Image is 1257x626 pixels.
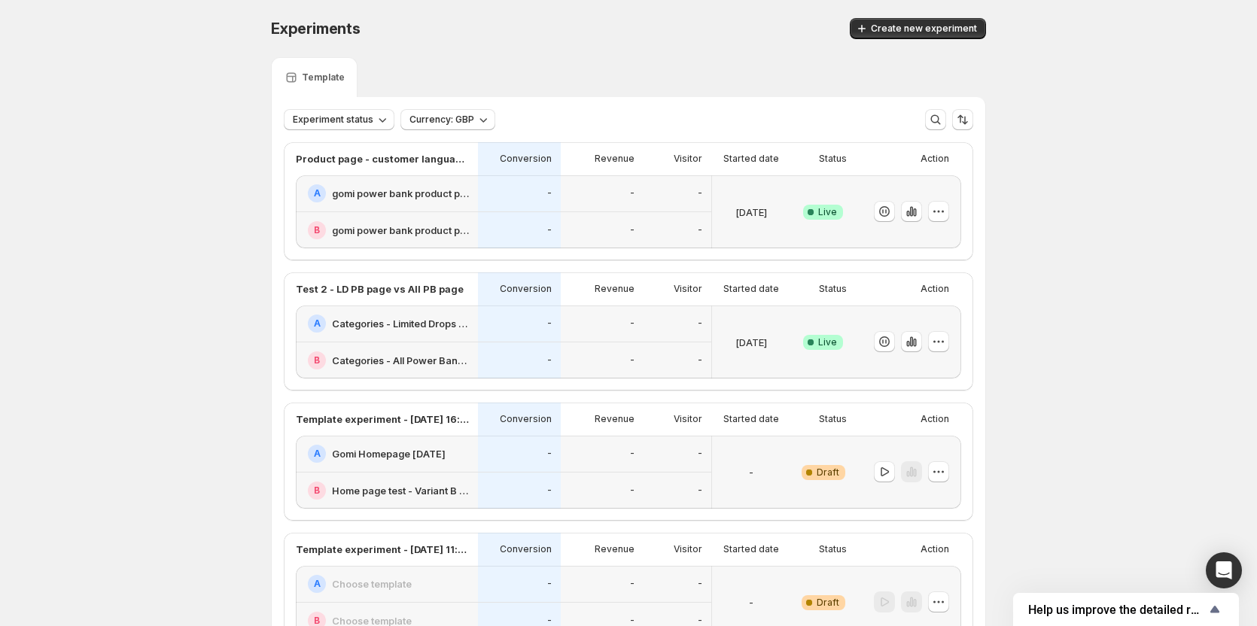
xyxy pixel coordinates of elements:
[547,354,552,366] p: -
[500,543,552,555] p: Conversion
[871,23,977,35] span: Create new experiment
[314,448,321,460] h2: A
[630,318,635,330] p: -
[630,187,635,199] p: -
[332,446,446,461] h2: Gomi Homepage [DATE]
[314,354,320,366] h2: B
[296,281,464,296] p: Test 2 - LD PB page vs All PB page
[723,283,779,295] p: Started date
[271,20,361,38] span: Experiments
[698,187,702,199] p: -
[921,413,949,425] p: Action
[749,595,753,610] p: -
[819,413,847,425] p: Status
[547,578,552,590] p: -
[595,283,635,295] p: Revenue
[500,413,552,425] p: Conversion
[500,153,552,165] p: Conversion
[819,153,847,165] p: Status
[314,187,321,199] h2: A
[698,318,702,330] p: -
[698,578,702,590] p: -
[723,543,779,555] p: Started date
[630,224,635,236] p: -
[314,224,320,236] h2: B
[296,412,469,427] p: Template experiment - [DATE] 16:31:33
[284,109,394,130] button: Experiment status
[547,187,552,199] p: -
[302,71,345,84] p: Template
[314,318,321,330] h2: A
[674,543,702,555] p: Visitor
[630,485,635,497] p: -
[630,448,635,460] p: -
[409,114,474,126] span: Currency: GBP
[674,153,702,165] p: Visitor
[723,153,779,165] p: Started date
[818,336,837,348] span: Live
[296,151,469,166] p: Product page - customer language test
[332,223,469,238] h2: gomi power bank product page - [DATE] test
[547,224,552,236] p: -
[818,206,837,218] span: Live
[314,485,320,497] h2: B
[698,224,702,236] p: -
[500,283,552,295] p: Conversion
[630,354,635,366] p: -
[293,114,373,126] span: Experiment status
[819,283,847,295] p: Status
[735,335,767,350] p: [DATE]
[332,186,469,201] h2: gomi power bank product page
[332,316,469,331] h2: Categories - Limited Drops - [DATE]
[332,483,469,498] h2: Home page test - Variant B [DATE]
[1028,600,1224,618] button: Show survey - Help us improve the detailed report for A/B campaigns
[547,448,552,460] p: -
[921,543,949,555] p: Action
[296,542,469,557] p: Template experiment - [DATE] 11:02:52
[1206,552,1242,588] div: Open Intercom Messenger
[547,318,552,330] p: -
[698,354,702,366] p: -
[698,448,702,460] p: -
[819,543,847,555] p: Status
[674,413,702,425] p: Visitor
[595,153,635,165] p: Revenue
[1028,603,1206,617] span: Help us improve the detailed report for A/B campaigns
[921,283,949,295] p: Action
[595,413,635,425] p: Revenue
[817,597,839,609] span: Draft
[314,578,321,590] h2: A
[723,413,779,425] p: Started date
[850,18,986,39] button: Create new experiment
[674,283,702,295] p: Visitor
[698,485,702,497] p: -
[547,485,552,497] p: -
[332,353,469,368] h2: Categories - All Power Banks - [DATE]
[332,576,412,591] h2: Choose template
[921,153,949,165] p: Action
[595,543,635,555] p: Revenue
[817,466,839,479] span: Draft
[749,465,753,480] p: -
[952,109,973,130] button: Sort the results
[630,578,635,590] p: -
[400,109,495,130] button: Currency: GBP
[735,205,767,220] p: [DATE]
